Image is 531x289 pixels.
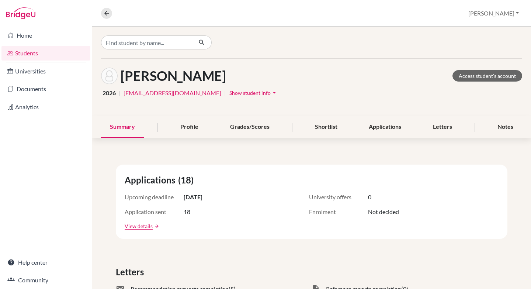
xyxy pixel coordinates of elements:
[489,116,522,138] div: Notes
[1,64,90,79] a: Universities
[171,116,207,138] div: Profile
[1,100,90,114] a: Analytics
[125,222,153,230] a: View details
[184,207,190,216] span: 18
[101,68,118,84] img: Athena Varde's avatar
[1,46,90,61] a: Students
[1,273,90,288] a: Community
[229,90,271,96] span: Show student info
[368,207,399,216] span: Not decided
[368,193,371,202] span: 0
[465,6,522,20] button: [PERSON_NAME]
[153,224,159,229] a: arrow_forward
[309,207,368,216] span: Enrolment
[309,193,368,202] span: University offers
[1,255,90,270] a: Help center
[125,173,178,187] span: Applications
[6,7,35,19] img: Bridge-U
[452,70,522,82] a: Access student's account
[125,207,184,216] span: Application sent
[306,116,346,138] div: Shortlist
[229,87,278,99] button: Show student infoarrow_drop_down
[1,82,90,96] a: Documents
[184,193,202,202] span: [DATE]
[101,35,192,49] input: Find student by name...
[1,28,90,43] a: Home
[119,89,121,97] span: |
[224,89,226,97] span: |
[103,89,116,97] span: 2026
[271,89,278,96] i: arrow_drop_down
[360,116,410,138] div: Applications
[178,173,197,187] span: (18)
[101,116,144,138] div: Summary
[121,68,226,84] h1: [PERSON_NAME]
[221,116,278,138] div: Grades/Scores
[125,193,184,202] span: Upcoming deadline
[424,116,461,138] div: Letters
[116,265,147,279] span: Letters
[124,89,221,97] a: [EMAIL_ADDRESS][DOMAIN_NAME]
